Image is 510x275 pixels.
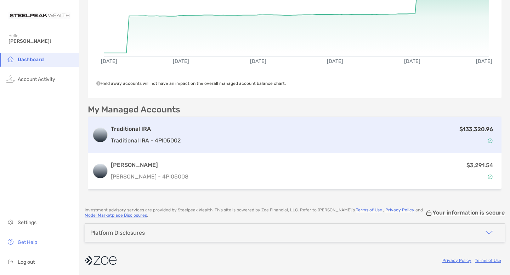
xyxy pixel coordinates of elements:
[476,58,492,64] text: [DATE]
[96,81,286,86] span: Held away accounts will not have an impact on the overall managed account balance chart.
[101,58,117,64] text: [DATE]
[18,57,44,63] span: Dashboard
[111,172,188,181] p: [PERSON_NAME] - 4PI05008
[88,105,180,114] p: My Managed Accounts
[488,138,493,143] img: Account Status icon
[18,259,35,265] span: Log out
[6,75,15,83] img: activity icon
[93,128,107,142] img: logo account
[111,136,181,145] p: Traditional IRA - 4PI05002
[6,218,15,226] img: settings icon
[466,161,493,170] p: $3,291.54
[488,174,493,179] img: Account Status icon
[111,161,188,169] h3: [PERSON_NAME]
[6,238,15,246] img: get-help icon
[356,207,382,212] a: Terms of Use
[475,258,501,263] a: Terms of Use
[8,3,70,28] img: Zoe Logo
[8,38,75,44] span: [PERSON_NAME]!
[459,125,493,134] p: $133,320.96
[385,207,414,212] a: Privacy Policy
[6,257,15,266] img: logout icon
[6,55,15,63] img: household icon
[173,58,189,64] text: [DATE]
[327,58,343,64] text: [DATE]
[85,207,425,218] p: Investment advisory services are provided by Steelpeak Wealth . This site is powered by Zoe Finan...
[18,239,37,245] span: Get Help
[85,213,147,218] a: Model Marketplace Disclosures
[90,229,145,236] div: Platform Disclosures
[432,209,505,216] p: Your information is secure
[250,58,266,64] text: [DATE]
[18,76,55,82] span: Account Activity
[404,58,420,64] text: [DATE]
[111,125,181,133] h3: Traditional IRA
[85,253,117,269] img: company logo
[18,220,36,226] span: Settings
[93,164,107,178] img: logo account
[442,258,471,263] a: Privacy Policy
[485,228,493,237] img: icon arrow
